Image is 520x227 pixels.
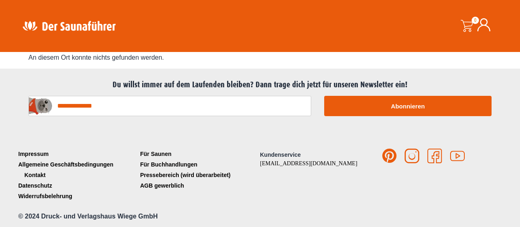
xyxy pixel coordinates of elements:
h2: Du willst immer auf dem Laufenden bleiben? Dann trage dich jetzt für unseren Newsletter ein! [20,80,500,90]
a: Kontakt [16,170,138,180]
a: Pressebereich (wird überarbeitet) [138,170,260,180]
nav: Menü [16,149,138,201]
a: Für Buchhandlungen [138,159,260,170]
span: Kundenservice [260,151,301,158]
a: Für Saunen [138,149,260,159]
a: Datenschutz [16,180,138,191]
a: AGB gewerblich [138,180,260,191]
button: Abonnieren [324,96,492,116]
span: © 2024 Druck- und Verlagshaus Wiege GmbH [18,213,158,220]
a: [EMAIL_ADDRESS][DOMAIN_NAME] [260,160,357,166]
a: Allgemeine Geschäftsbedingungen [16,159,138,170]
a: Impressum [16,149,138,159]
a: Widerrufsbelehrung [16,191,138,201]
span: 0 [472,17,479,24]
nav: Menü [138,149,260,191]
p: An diesem Ort konnte nichts gefunden werden. [28,53,492,63]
